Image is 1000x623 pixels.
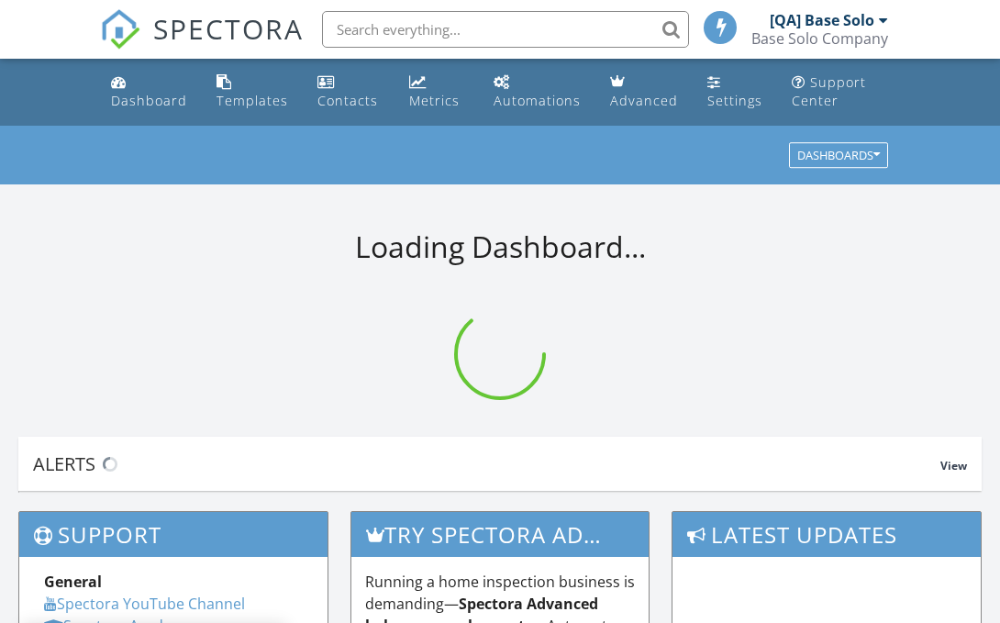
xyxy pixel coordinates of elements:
a: SPECTORA [100,25,304,63]
div: Automations [494,92,581,109]
h3: Try spectora advanced [DATE] [351,512,649,557]
div: Contacts [317,92,378,109]
img: The Best Home Inspection Software - Spectora [100,9,140,50]
span: SPECTORA [153,9,304,48]
div: Advanced [610,92,678,109]
a: Spectora YouTube Channel [44,594,245,614]
h3: Support [19,512,328,557]
div: Base Solo Company [751,29,888,48]
a: Templates [209,66,295,118]
div: Metrics [409,92,460,109]
input: Search everything... [322,11,689,48]
a: Contacts [310,66,387,118]
div: Settings [707,92,762,109]
div: Templates [217,92,288,109]
a: Metrics [402,66,472,118]
div: Support Center [792,73,866,109]
span: View [940,458,967,473]
a: Support Center [784,66,896,118]
a: Automations (Basic) [486,66,588,118]
a: Settings [700,66,770,118]
button: Dashboards [789,143,888,169]
div: Dashboards [797,150,880,162]
strong: General [44,572,102,592]
a: Dashboard [104,66,194,118]
div: [QA] Base Solo [770,11,874,29]
div: Dashboard [111,92,187,109]
a: Advanced [603,66,685,118]
div: Alerts [33,451,940,476]
h3: Latest Updates [672,512,981,557]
